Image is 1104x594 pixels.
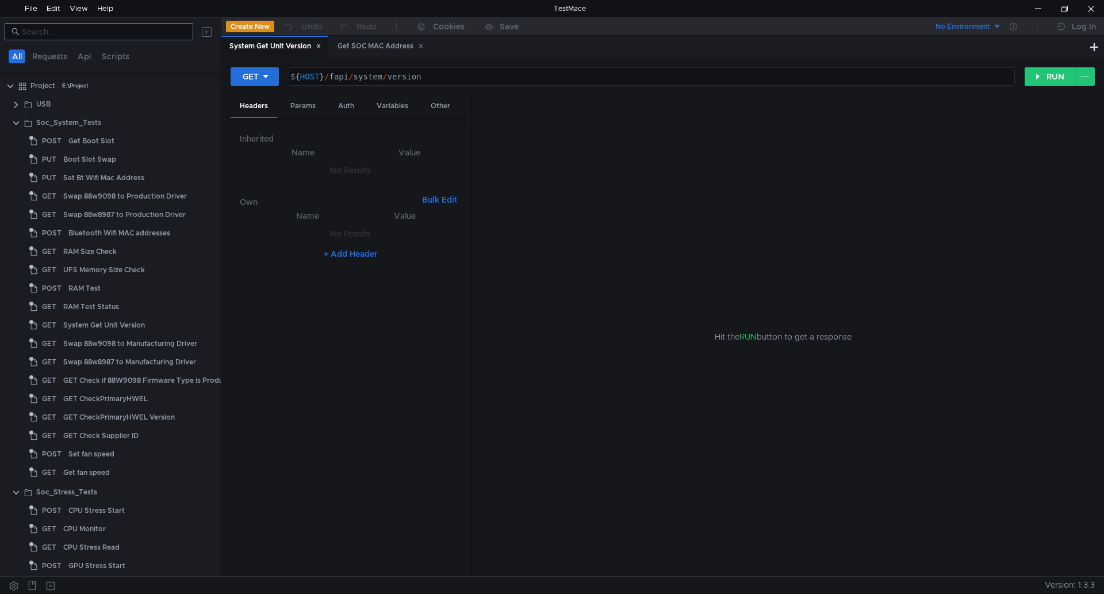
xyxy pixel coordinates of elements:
div: GPU Monitor [63,576,106,593]
div: RAM Test [68,280,101,297]
div: Params [281,96,325,117]
div: Project [30,77,55,94]
div: Set Bt Wifi Mac Address [63,169,144,186]
div: GPU Stress Start [68,557,125,574]
span: GET [42,317,56,334]
button: All [9,49,25,63]
div: Save [500,22,519,31]
div: Set fan speed [68,445,114,463]
th: Value [357,209,453,223]
span: POST [42,502,62,519]
div: GET CheckPrimaryHWEL [63,390,148,408]
button: Redo [331,18,385,35]
span: GET [42,298,56,315]
nz-embed-empty: No Results [330,229,371,239]
button: No Environment [922,17,1002,36]
div: CPU Stress Read [63,539,120,556]
div: GET [243,70,259,83]
button: Scripts [98,49,133,63]
span: GET [42,335,56,352]
button: + Add Header [319,247,382,261]
span: RUN [739,332,757,342]
span: GET [42,353,56,371]
span: GET [42,372,56,389]
span: GET [42,243,56,260]
div: Bluetooth Wifi MAC addresses [68,224,170,242]
div: Undo [301,20,323,33]
span: POST [42,445,62,463]
th: Value [357,146,462,159]
div: Get Boot Slot [68,132,114,150]
th: Name [258,209,357,223]
div: CPU Monitor [63,520,106,538]
button: GET [231,67,279,86]
div: Get SOC MAC Address [338,40,424,52]
div: Swap 88w9098 to Manufacturing Driver [63,335,197,352]
span: GET [42,188,56,205]
div: GET Check Supplier ID [63,427,139,444]
div: Boot Slot Swap [63,151,116,168]
div: UFS Memory Size Check [63,261,145,279]
h6: Own [240,195,417,209]
div: Swap 88w9098 to Production Driver [63,188,187,205]
button: Bulk Edit [417,193,462,207]
div: RAM Size Check [63,243,117,260]
span: POST [42,557,62,574]
div: Swap 88w8987 to Manufacturing Driver [63,353,196,371]
div: GET CheckPrimaryHWEL Version [63,409,175,426]
button: Requests [29,49,71,63]
span: POST [42,280,62,297]
div: Redo [356,20,377,33]
h6: Inherited [240,132,462,146]
span: GET [42,409,56,426]
div: System Get Unit Version [229,40,321,52]
nz-embed-empty: No Results [330,165,371,176]
div: Variables [367,96,417,117]
div: Swap 88w8987 to Production Driver [63,206,186,223]
div: Cookies [433,20,465,33]
span: GET [42,539,56,556]
div: RAM Test Status [63,298,119,315]
span: GET [42,464,56,481]
div: Other [421,96,459,117]
div: Soc_Stress_Tests [36,483,97,501]
button: Create New [226,21,274,32]
div: GET Check if 88W9098 Firmware Type is Production [63,372,240,389]
span: POST [42,132,62,150]
div: Get fan speed [63,464,110,481]
span: GET [42,206,56,223]
span: GET [42,427,56,444]
input: Search... [22,25,186,38]
span: GET [42,261,56,279]
button: RUN [1025,67,1076,86]
span: GET [42,520,56,538]
div: Headers [231,96,277,118]
div: Auth [329,96,363,117]
th: Name [249,146,357,159]
span: Version: 1.3.3 [1045,577,1095,593]
span: POST [42,224,62,242]
span: GET [42,390,56,408]
span: Hit the button to get a response [715,330,852,343]
span: PUT [42,151,56,168]
div: E:\Project [62,77,89,94]
div: No Environment [936,21,990,32]
button: Undo [274,18,331,35]
span: PUT [42,169,56,186]
div: Soc_System_Tests [36,114,101,131]
div: Log In [1072,20,1096,33]
div: CPU Stress Start [68,502,125,519]
div: USB [36,96,51,113]
div: System Get Unit Version [63,317,145,334]
span: GET [42,576,56,593]
button: Api [74,49,95,63]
